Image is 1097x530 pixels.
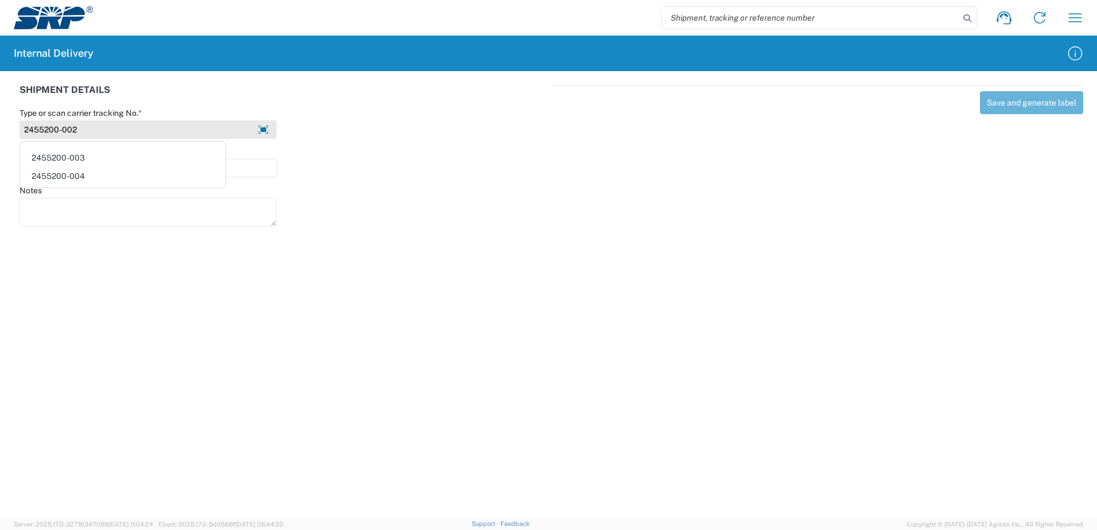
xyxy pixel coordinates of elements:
[158,521,283,528] span: Client: 2025.17.0-5dd568f
[14,46,94,60] h2: Internal Delivery
[20,108,142,118] label: Type or scan carrier tracking No.
[108,521,153,528] span: [DATE] 11:04:24
[662,7,959,29] input: Shipment, tracking or reference number
[907,519,1083,529] span: Copyright © [DATE]-[DATE] Agistix Inc., All Rights Reserved
[500,520,530,527] a: Feedback
[20,185,42,196] label: Notes
[14,6,93,29] img: srp
[472,520,500,527] a: Support
[20,85,546,108] div: SHIPMENT DETAILS
[22,167,223,185] div: 2455200-004
[14,521,153,528] span: Server: 2025.17.0-327f6347098
[235,521,283,528] span: [DATE] 08:44:20
[22,149,223,167] div: 2455200-003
